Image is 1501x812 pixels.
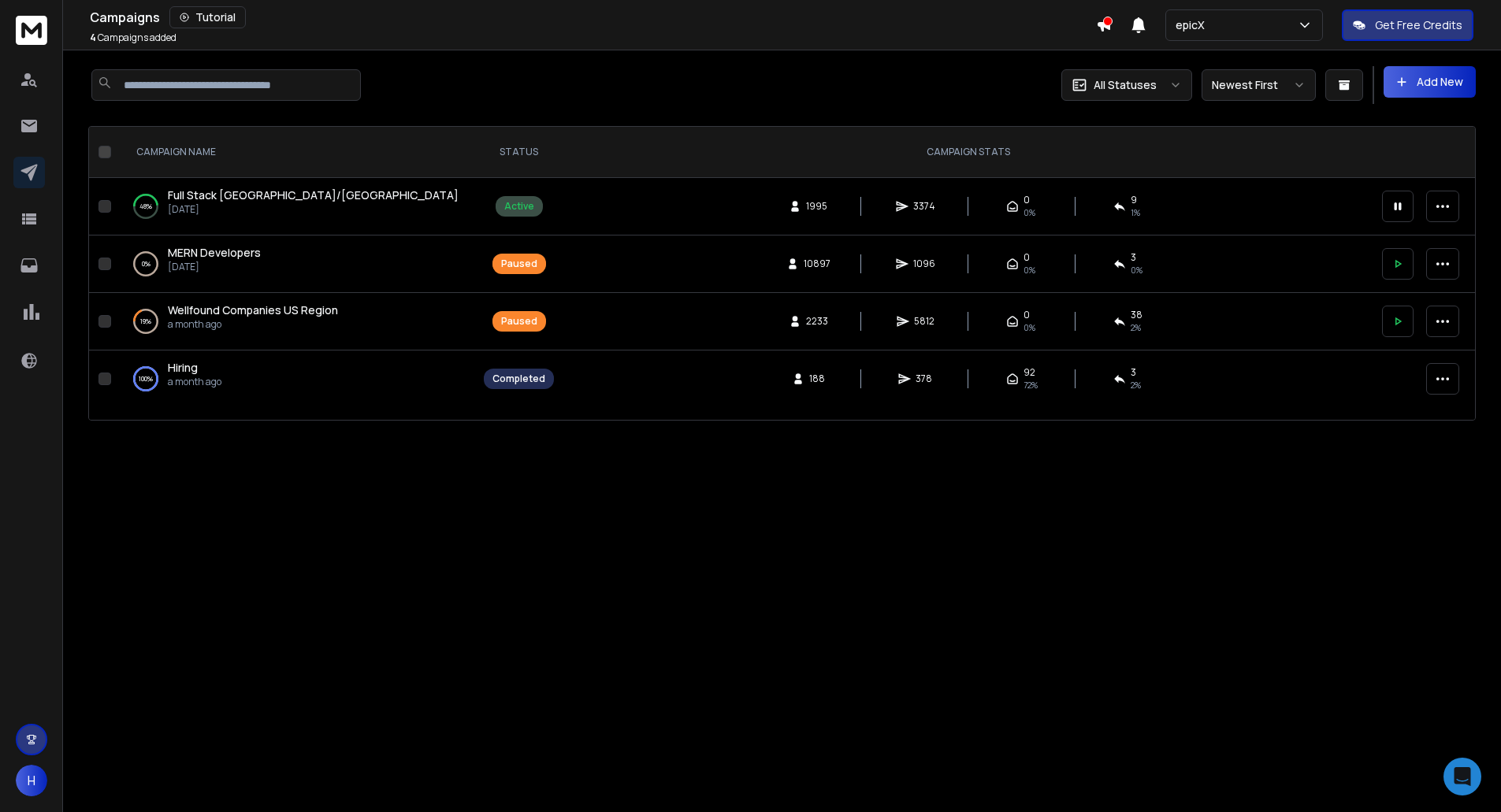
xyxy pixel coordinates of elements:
span: 0 [1024,251,1030,264]
p: Campaigns added [90,32,176,44]
span: 0 % [1131,264,1142,276]
p: 0 % [142,256,150,272]
div: Open Intercom Messenger [1443,758,1481,795]
th: CAMPAIGN STATS [563,127,1373,178]
span: 3 [1131,251,1136,264]
span: 1 % [1131,206,1140,219]
span: 378 [916,373,932,385]
button: Get Free Credits [1342,9,1473,41]
span: 2 % [1131,321,1141,334]
th: CAMPAIGN NAME [117,127,474,178]
p: All Statuses [1094,77,1157,93]
p: 48 % [139,198,152,214]
button: Tutorial [169,6,246,28]
td: 100%Hiringa month ago [117,350,474,408]
p: a month ago [168,318,338,331]
div: Campaigns [90,6,1096,28]
div: Active [504,200,534,213]
p: 19 % [140,313,151,329]
a: MERN Developers [168,245,261,261]
a: Hiring [168,360,198,376]
span: 3374 [913,200,935,213]
span: 1096 [913,258,935,270]
button: Newest First [1202,69,1316,101]
span: MERN Developers [168,245,261,260]
a: Full Stack [GEOGRAPHIC_DATA]/[GEOGRAPHIC_DATA] [168,187,459,203]
a: Wellfound Companies US Region [168,302,338,318]
td: 19%Wellfound Companies US Regiona month ago [117,293,474,350]
div: Paused [501,315,537,328]
span: 188 [809,373,825,385]
button: H [16,765,47,796]
span: 2 % [1131,379,1141,391]
p: [DATE] [168,261,261,273]
p: a month ago [168,376,221,388]
span: 3 [1131,366,1136,379]
span: 0 [1024,194,1030,206]
span: 38 [1131,309,1142,321]
td: 0%MERN Developers[DATE] [117,235,474,293]
span: 5812 [914,315,934,328]
span: Wellfound Companies US Region [168,302,338,317]
span: 10897 [804,258,830,270]
div: Completed [492,373,545,385]
p: [DATE] [168,203,459,216]
span: 0% [1024,321,1035,334]
span: 2233 [806,315,828,328]
p: epicX [1176,17,1211,33]
span: 0% [1024,206,1035,219]
span: 0 [1024,309,1030,321]
div: Paused [501,258,537,270]
span: 9 [1131,194,1137,206]
span: Hiring [168,360,198,375]
span: 92 [1024,366,1035,379]
span: 72 % [1024,379,1038,391]
p: 100 % [139,371,153,387]
td: 48%Full Stack [GEOGRAPHIC_DATA]/[GEOGRAPHIC_DATA][DATE] [117,178,474,235]
p: Get Free Credits [1375,17,1462,33]
span: 4 [90,31,96,44]
span: 0% [1024,264,1035,276]
button: Add New [1384,66,1476,98]
th: STATUS [474,127,563,178]
span: 1995 [806,200,827,213]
